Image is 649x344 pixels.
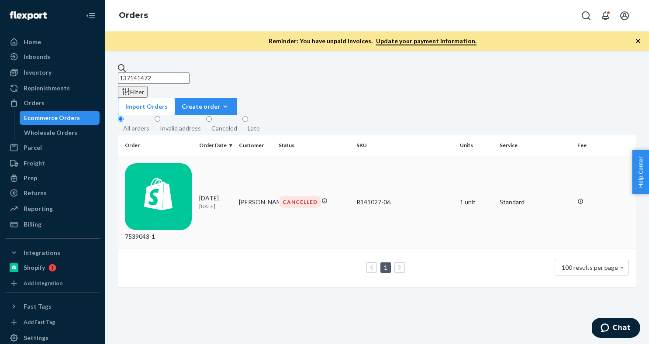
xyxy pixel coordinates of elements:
input: Late [242,116,248,122]
p: Reminder: You have unpaid invoices. [269,37,476,45]
div: Shopify [24,263,45,272]
div: Filter [121,87,144,96]
a: Ecommerce Orders [20,111,100,125]
button: Open notifications [597,7,614,24]
a: Wholesale Orders [20,126,100,140]
td: 1 unit [456,156,496,248]
div: Settings [24,334,48,342]
div: Billing [24,220,41,229]
div: All orders [123,124,149,133]
td: [PERSON_NAME] [235,156,275,248]
button: Open account menu [616,7,633,24]
th: SKU [353,135,456,156]
div: [DATE] [199,194,232,210]
a: Update your payment information. [376,37,476,45]
div: Parcel [24,143,42,152]
div: R141027-06 [356,198,453,206]
div: Home [24,38,41,46]
input: All orders [118,116,124,122]
a: Parcel [5,141,100,155]
div: Late [248,124,260,133]
div: Fast Tags [24,302,52,311]
input: Search orders [118,72,190,84]
a: Inbounds [5,50,100,64]
div: Add Integration [24,279,62,287]
ol: breadcrumbs [112,3,155,28]
a: Add Integration [5,278,100,289]
iframe: Opens a widget where you can chat to one of our agents [592,318,640,340]
button: Create order [175,98,237,115]
a: Inventory [5,65,100,79]
a: Orders [5,96,100,110]
th: Service [496,135,574,156]
div: Freight [24,159,45,168]
img: Flexport logo [10,11,47,20]
div: Inbounds [24,52,50,61]
button: Import Orders [118,98,175,115]
div: Add Fast Tag [24,318,55,326]
input: Canceled [206,116,212,122]
a: Replenishments [5,81,100,95]
button: Filter [118,86,148,98]
input: Invalid address [155,116,160,122]
div: Wholesale Orders [24,128,77,137]
button: Help Center [632,150,649,194]
a: Returns [5,186,100,200]
a: Prep [5,171,100,185]
p: [DATE] [199,203,232,210]
a: Freight [5,156,100,170]
th: Fee [574,135,636,156]
div: CANCELLED [279,196,321,208]
div: Invalid address [160,124,201,133]
button: Close Navigation [82,7,100,24]
a: Billing [5,217,100,231]
div: Prep [24,174,37,182]
div: 7539043-1 [125,163,192,241]
th: Order Date [196,135,235,156]
p: Standard [500,198,570,206]
button: Open Search Box [577,7,595,24]
div: Replenishments [24,84,70,93]
a: Orders [119,10,148,20]
div: Customer [239,141,272,149]
div: Integrations [24,248,60,257]
div: Inventory [24,68,52,77]
div: Returns [24,189,47,197]
th: Units [456,135,496,156]
div: Canceled [211,124,237,133]
button: Fast Tags [5,299,100,313]
div: Ecommerce Orders [24,114,80,122]
a: Add Fast Tag [5,317,100,327]
th: Status [275,135,353,156]
a: Page 1 is your current page [382,264,389,271]
a: Shopify [5,261,100,275]
div: Reporting [24,204,53,213]
a: Home [5,35,100,49]
span: 100 results per page [562,264,618,271]
button: Integrations [5,246,100,260]
div: Orders [24,99,45,107]
a: Reporting [5,202,100,216]
th: Order [118,135,196,156]
div: Create order [182,102,231,111]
